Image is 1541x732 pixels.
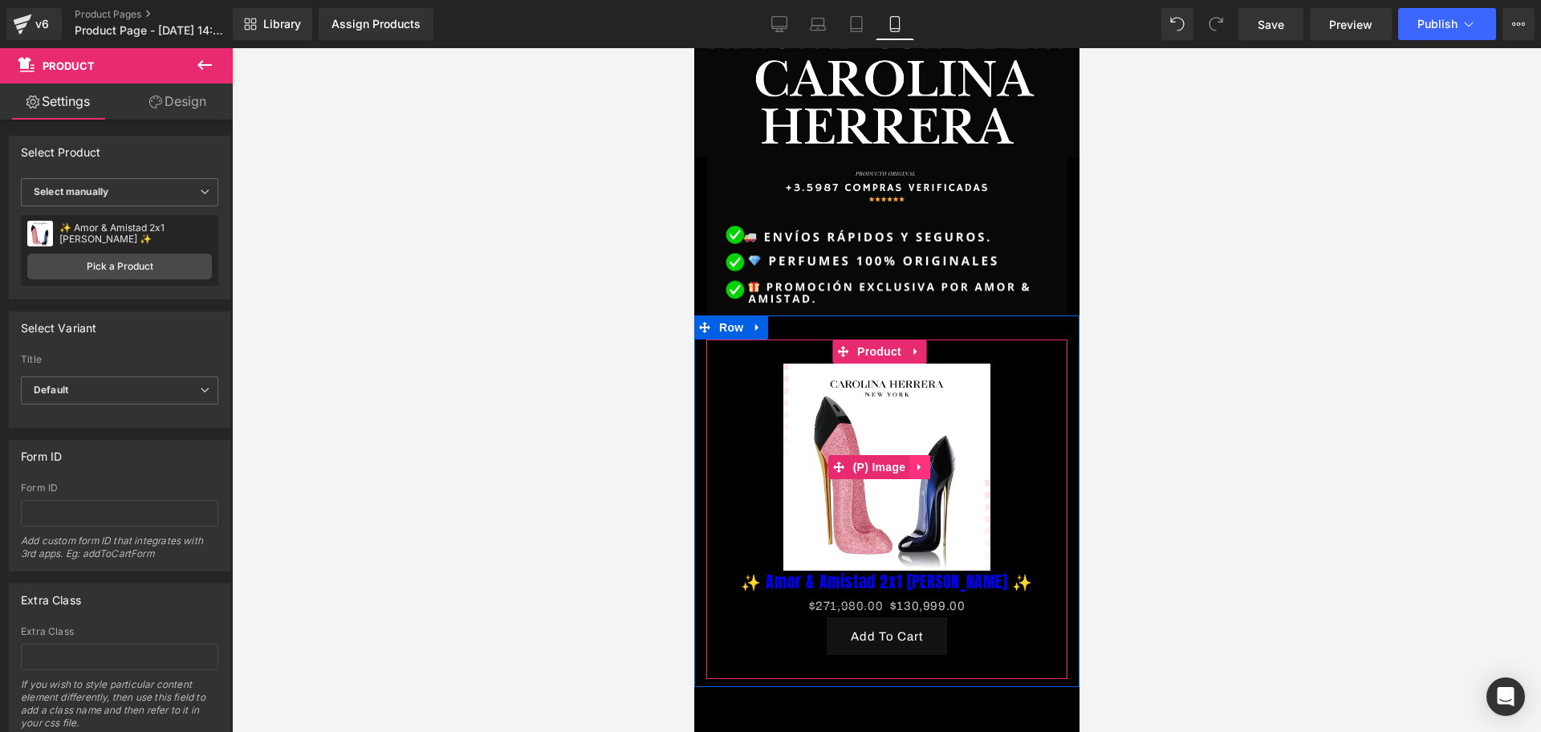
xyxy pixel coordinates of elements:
div: Select Product [21,136,101,159]
div: Extra Class [21,626,218,637]
b: Select manually [34,185,108,197]
span: Product [43,59,95,72]
span: $271,980.00 [115,551,189,564]
a: Mobile [876,8,914,40]
button: Add To Cart [132,569,253,607]
a: Laptop [799,8,837,40]
img: ✨ Amor & Amistad 2x1 Carolina Herrera ✨ [89,315,296,523]
span: Library [263,17,301,31]
div: Add custom form ID that integrates with 3rd apps. Eg: addToCartForm [21,535,218,571]
div: Form ID [21,441,62,463]
div: Assign Products [331,18,421,31]
span: Preview [1329,16,1372,33]
button: More [1502,8,1535,40]
div: ✨ Amor & Amistad 2x1 [PERSON_NAME] ✨ [59,222,212,245]
a: Expand / Collapse [211,291,232,315]
a: Pick a Product [27,254,212,279]
img: pImage [27,221,53,246]
div: v6 [32,14,52,35]
div: Select Variant [21,312,97,335]
a: Preview [1310,8,1392,40]
span: Product Page - [DATE] 14:55:22 [75,24,229,37]
button: Redo [1200,8,1232,40]
a: New Library [233,8,312,40]
button: Publish [1398,8,1496,40]
button: Undo [1161,8,1193,40]
div: Extra Class [21,584,81,607]
a: v6 [6,8,62,40]
span: $130,999.00 [196,547,271,569]
div: Open Intercom Messenger [1486,677,1525,716]
span: Publish [1417,18,1458,31]
a: Expand / Collapse [53,267,74,291]
span: Save [1258,16,1284,33]
div: Form ID [21,482,218,494]
a: ✨ Amor & Amistad 2x1 [PERSON_NAME] ✨ [47,524,339,543]
a: Desktop [760,8,799,40]
a: Expand / Collapse [215,407,236,431]
b: Default [34,384,68,396]
span: Row [21,267,53,291]
label: Title [21,354,218,370]
a: Product Pages [75,8,259,21]
a: Design [120,83,236,120]
span: Product [159,291,211,315]
span: (P) Image [155,407,216,431]
a: Tablet [837,8,876,40]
